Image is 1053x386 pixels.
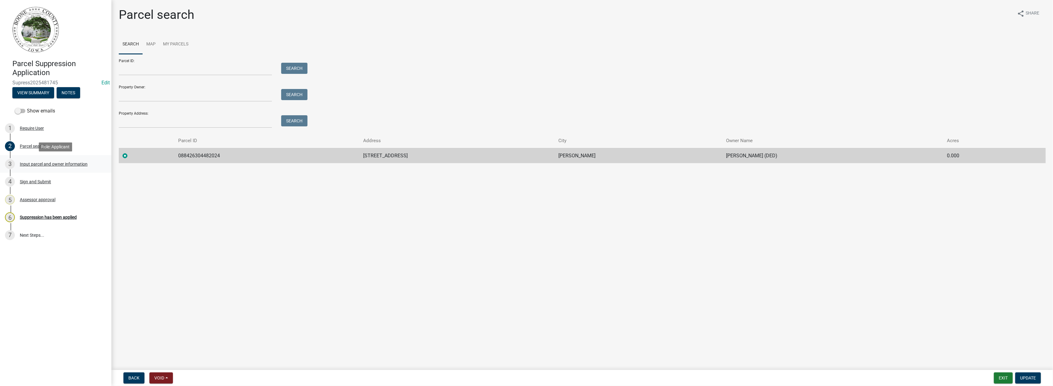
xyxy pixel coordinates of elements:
a: My Parcels [159,35,192,54]
button: Void [149,372,173,384]
div: Input parcel and owner information [20,162,88,166]
a: Map [143,35,159,54]
td: [STREET_ADDRESS] [359,148,555,163]
div: 3 [5,159,15,169]
wm-modal-confirm: Summary [12,91,54,95]
div: 2 [5,141,15,151]
a: Edit [101,80,110,86]
label: Show emails [15,107,55,115]
h4: Parcel Suppression Application [12,59,106,77]
span: Void [154,375,164,380]
div: 6 [5,212,15,222]
td: 088426304482024 [174,148,359,163]
button: Back [123,372,144,384]
div: 1 [5,123,15,133]
h1: Parcel search [119,7,194,22]
th: Address [359,134,555,148]
th: City [555,134,722,148]
button: shareShare [1012,7,1044,19]
button: Notes [57,87,80,98]
div: Parcel search [20,144,46,148]
a: Search [119,35,143,54]
div: 7 [5,230,15,240]
button: Update [1015,372,1041,384]
th: Owner Name [722,134,943,148]
div: 4 [5,177,15,187]
td: [PERSON_NAME] [555,148,722,163]
div: Role: Applicant [39,142,72,151]
i: share [1017,10,1025,17]
button: Search [281,63,307,74]
span: Supress2025481745 [12,80,99,86]
button: View Summary [12,87,54,98]
span: Share [1026,10,1039,17]
button: Search [281,115,307,126]
div: 5 [5,195,15,205]
td: 0.000 [943,148,1018,163]
div: Assessor approval [20,197,55,202]
span: Update [1020,375,1036,380]
button: Search [281,89,307,100]
button: Exit [994,372,1013,384]
th: Acres [943,134,1018,148]
wm-modal-confirm: Edit Application Number [101,80,110,86]
td: [PERSON_NAME] (DED) [722,148,943,163]
wm-modal-confirm: Notes [57,91,80,95]
th: Parcel ID [174,134,359,148]
div: Require User [20,126,44,130]
div: Suppression has been applied [20,215,77,219]
img: Boone County, Iowa [12,6,59,53]
div: Sign and Submit [20,180,51,184]
span: Back [128,375,140,380]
